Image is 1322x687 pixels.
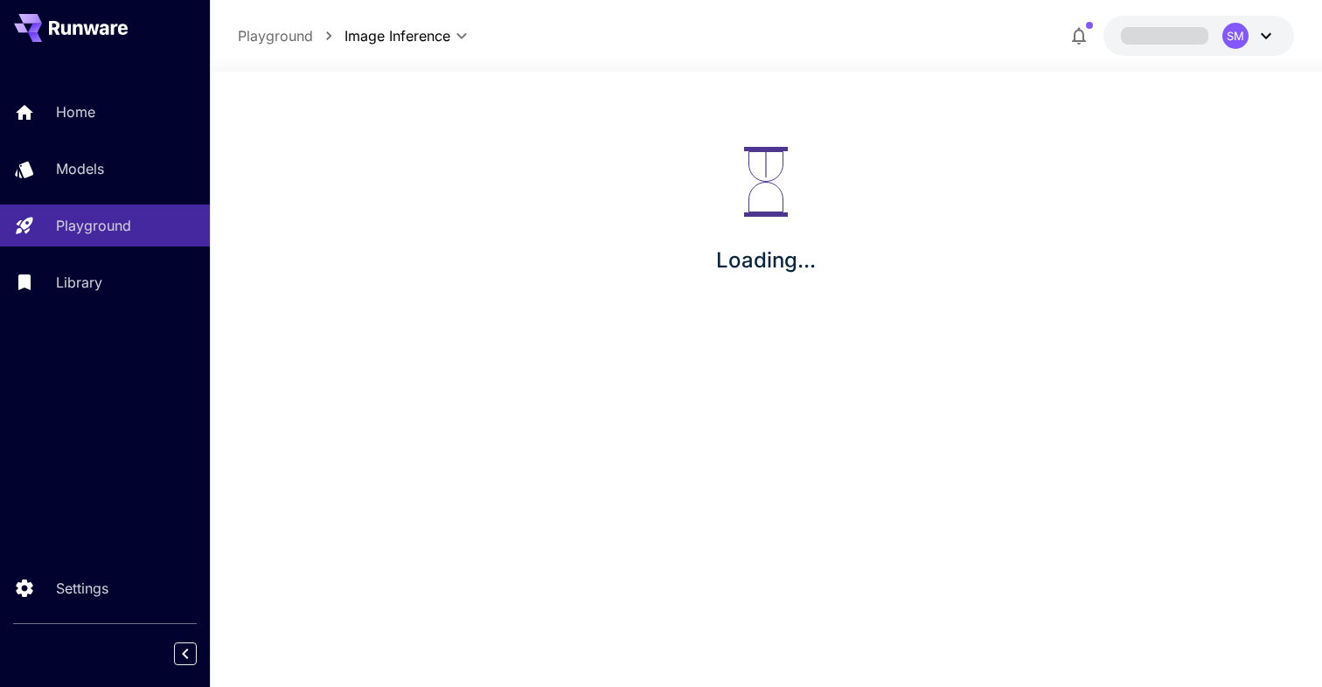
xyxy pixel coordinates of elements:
div: SM [1222,23,1249,49]
span: Image Inference [344,25,450,46]
p: Playground [56,215,131,236]
button: Collapse sidebar [174,642,197,665]
nav: breadcrumb [238,25,344,46]
p: Library [56,272,102,293]
p: Models [56,158,104,179]
a: Playground [238,25,313,46]
div: Collapse sidebar [187,638,210,670]
button: SM [1103,16,1294,56]
p: Loading... [716,245,816,276]
p: Home [56,101,95,122]
p: Settings [56,578,108,599]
